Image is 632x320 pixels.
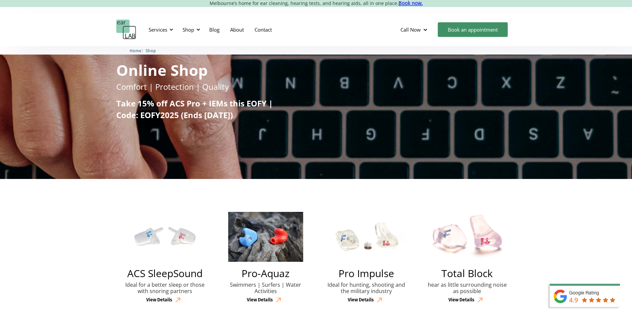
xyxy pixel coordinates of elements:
[149,26,167,33] div: Services
[130,48,141,53] span: Home
[348,297,374,303] div: View Details
[116,210,214,306] a: ACS SleepSoundACS SleepSoundIdeal for a better sleep or those with snoring partnersView Details
[130,47,141,54] a: Home
[242,268,290,278] h2: Pro-Aquaz
[146,48,156,53] span: Shop
[338,268,394,278] h2: Pro Impulse
[224,282,308,294] p: Swimmers | Surfers | Water Activities
[438,22,508,37] a: Book an appointment
[129,212,201,262] img: ACS SleepSound
[146,297,172,303] div: View Details
[116,98,273,120] strong: Take 15% off ACS Pro + IEMs this EOFY | Code: EOFY2025 (Ends [DATE])
[228,212,303,262] img: Pro-Aquaz
[441,268,493,278] h2: Total Block
[217,210,315,306] a: Pro-AquazPro-AquazSwimmers | Surfers | Water ActivitiesView Details
[116,81,229,92] p: Comfort | Protection | Quality
[448,297,474,303] div: View Details
[425,282,509,294] p: hear as little surrounding noise as possible
[183,26,194,33] div: Shop
[429,212,505,262] img: Total Block
[123,282,207,294] p: Ideal for a better sleep or those with snoring partners
[249,20,277,39] a: Contact
[324,282,409,294] p: Ideal for hunting, shooting and the military industry
[400,26,421,33] div: Call Now
[116,63,208,78] h1: Online Shop
[145,20,175,40] div: Services
[326,212,406,262] img: Pro Impulse
[127,268,203,278] h2: ACS SleepSound
[247,297,273,303] div: View Details
[395,20,434,40] div: Call Now
[204,20,225,39] a: Blog
[418,210,516,306] a: Total BlockTotal Blockhear as little surrounding noise as possibleView Details
[225,20,249,39] a: About
[146,47,156,54] a: Shop
[179,20,202,40] div: Shop
[116,20,136,40] a: home
[130,47,146,54] li: 〉
[318,210,415,306] a: Pro ImpulsePro ImpulseIdeal for hunting, shooting and the military industryView Details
